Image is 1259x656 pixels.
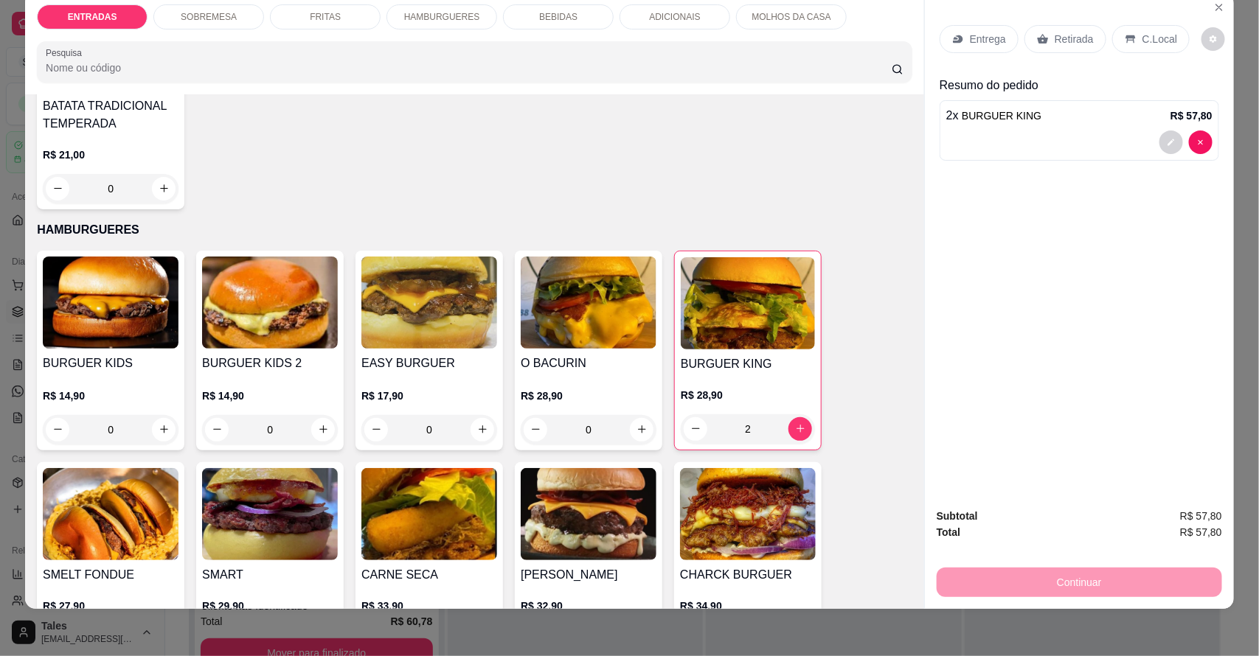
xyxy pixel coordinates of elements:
p: R$ 27,90 [43,599,178,613]
p: R$ 14,90 [43,388,178,403]
img: product-image [202,257,338,349]
p: R$ 14,90 [202,388,338,403]
h4: BATATA TRADICIONAL TEMPERADA [43,97,178,133]
button: increase-product-quantity [152,418,176,442]
p: R$ 17,90 [361,388,497,403]
p: Entrega [970,32,1006,46]
p: C.Local [1142,32,1177,46]
button: increase-product-quantity [311,418,335,442]
img: product-image [43,257,178,349]
strong: Total [937,526,960,538]
h4: EASY BURGUER [361,355,497,372]
h4: CHARCK BURGUER [680,566,816,584]
button: decrease-product-quantity [205,418,229,442]
img: product-image [521,257,656,349]
p: FRITAS [310,11,341,23]
img: product-image [361,468,497,560]
h4: [PERSON_NAME] [521,566,656,584]
button: decrease-product-quantity [46,177,69,200]
p: R$ 33,90 [361,599,497,613]
p: ADICIONAIS [649,11,700,23]
img: product-image [43,468,178,560]
h4: CARNE SECA [361,566,497,584]
h4: O BACURIN [521,355,656,372]
span: R$ 57,80 [1180,524,1222,540]
p: MOLHOS DA CASA [752,11,830,23]
p: ENTRADAS [68,11,117,23]
h4: BURGUER KIDS [43,355,178,372]
p: R$ 34,90 [680,599,816,613]
span: BURGUER KING [962,110,1041,122]
h4: BURGUER KIDS 2 [202,355,338,372]
p: R$ 28,90 [681,388,815,402]
h4: SMELT FONDUE [43,566,178,584]
p: HAMBURGUERES [404,11,480,23]
button: decrease-product-quantity [1189,130,1213,154]
p: R$ 21,00 [43,147,178,162]
img: product-image [680,468,816,560]
label: Pesquisa [46,46,87,59]
p: SOBREMESA [181,11,237,23]
img: product-image [202,468,338,560]
button: decrease-product-quantity [46,418,69,442]
h4: BURGUER KING [681,355,815,373]
button: decrease-product-quantity [684,417,707,441]
p: R$ 57,80 [1170,108,1213,123]
p: R$ 28,90 [521,388,656,403]
img: product-image [681,257,815,349]
p: 2 x [946,107,1041,125]
button: increase-product-quantity [630,418,653,442]
button: increase-product-quantity [788,417,812,441]
span: R$ 57,80 [1180,508,1222,524]
h4: SMART [202,566,338,584]
p: BEBIDAS [539,11,578,23]
button: increase-product-quantity [152,177,176,200]
button: decrease-product-quantity [524,418,547,442]
img: product-image [521,468,656,560]
p: R$ 32,90 [521,599,656,613]
p: Resumo do pedido [940,77,1219,94]
input: Pesquisa [46,60,892,75]
button: decrease-product-quantity [1201,27,1225,51]
img: product-image [361,257,497,349]
p: R$ 29,90 [202,599,338,613]
p: HAMBURGUERES [37,221,912,239]
button: decrease-product-quantity [1159,130,1183,154]
strong: Subtotal [937,510,978,522]
p: Retirada [1055,32,1094,46]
